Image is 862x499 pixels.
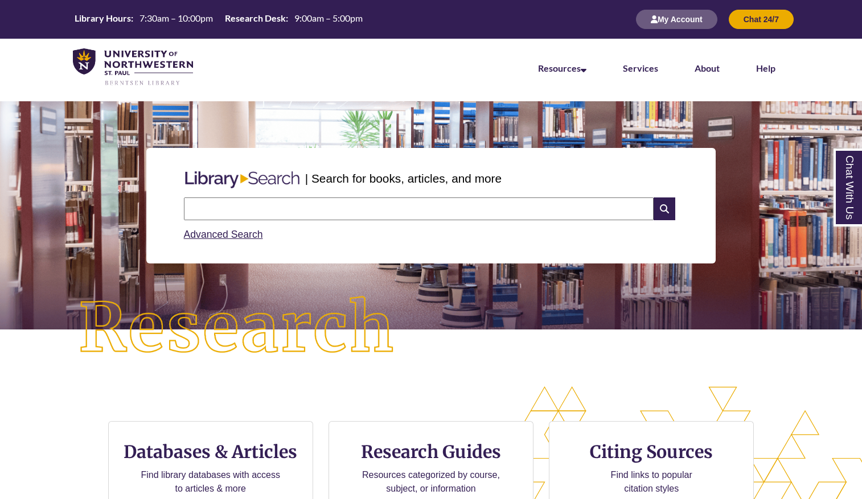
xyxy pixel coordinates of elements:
img: UNWSP Library Logo [73,48,193,86]
h3: Citing Sources [582,441,721,463]
a: About [695,63,720,73]
a: Help [756,63,775,73]
button: Chat 24/7 [729,10,794,29]
button: My Account [636,10,717,29]
a: Chat 24/7 [729,14,794,24]
span: 9:00am – 5:00pm [294,13,363,23]
th: Library Hours: [70,12,135,24]
p: Find links to popular citation styles [596,468,707,496]
span: 7:30am – 10:00pm [139,13,213,23]
i: Search [654,197,675,220]
a: Resources [538,63,586,73]
th: Research Desk: [220,12,290,24]
a: Advanced Search [184,229,263,240]
img: Libary Search [179,167,305,193]
a: My Account [636,14,717,24]
p: | Search for books, articles, and more [305,170,502,187]
table: Hours Today [70,12,367,26]
p: Find library databases with access to articles & more [136,468,285,496]
p: Resources categorized by course, subject, or information [357,468,506,496]
a: Hours Today [70,12,367,27]
a: Services [623,63,658,73]
h3: Research Guides [338,441,524,463]
h3: Databases & Articles [118,441,303,463]
img: Research [43,261,431,396]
